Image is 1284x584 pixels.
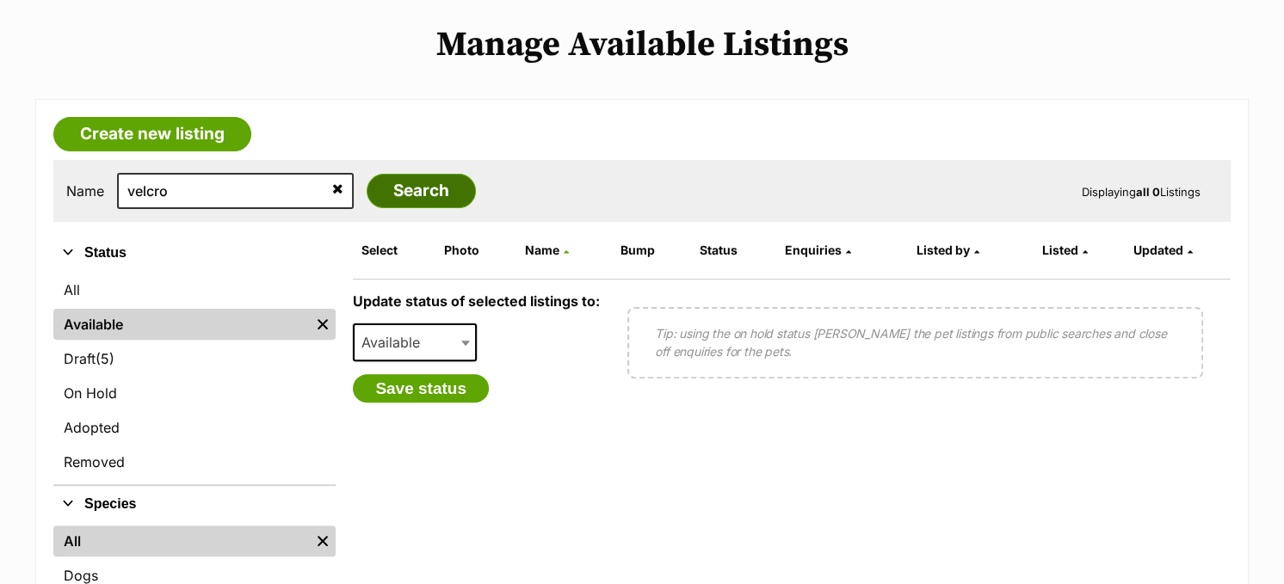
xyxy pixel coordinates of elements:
[1042,243,1078,257] span: Listed
[353,374,489,403] button: Save status
[53,309,310,340] a: Available
[53,271,336,484] div: Status
[525,243,569,257] a: Name
[355,237,435,264] th: Select
[785,243,851,257] a: Enquiries
[655,324,1176,360] p: Tip: using the on hold status [PERSON_NAME] the pet listings from public searches and close off e...
[1133,243,1192,257] a: Updated
[310,526,336,556] a: Remove filter
[917,243,970,257] span: Listed by
[53,343,336,374] a: Draft
[693,237,776,264] th: Status
[53,412,336,443] a: Adopted
[1042,243,1088,257] a: Listed
[53,274,336,305] a: All
[917,243,979,257] a: Listed by
[53,526,310,556] a: All
[614,237,692,264] th: Bump
[53,117,251,151] a: Create new listing
[525,243,559,257] span: Name
[1133,243,1182,257] span: Updated
[353,292,600,310] label: Update status of selected listings to:
[53,242,336,264] button: Status
[367,174,476,208] input: Search
[96,348,114,369] span: (5)
[353,323,477,361] span: Available
[437,237,516,264] th: Photo
[53,493,336,515] button: Species
[1082,185,1201,199] span: Displaying Listings
[355,330,437,354] span: Available
[53,446,336,477] a: Removed
[1136,185,1160,199] strong: all 0
[785,243,842,257] span: translation missing: en.admin.listings.index.attributes.enquiries
[310,309,336,340] a: Remove filter
[66,183,104,199] label: Name
[53,378,336,409] a: On Hold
